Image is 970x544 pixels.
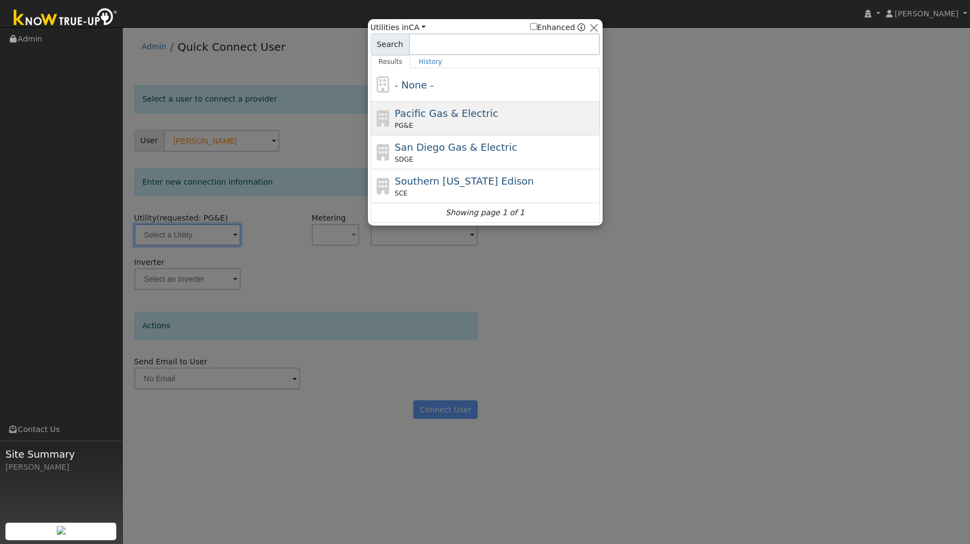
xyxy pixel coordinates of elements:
[409,23,426,32] a: CA
[5,447,117,462] span: Site Summary
[371,22,426,33] span: Utilities in
[5,462,117,473] div: [PERSON_NAME]
[530,22,575,33] label: Enhanced
[395,108,498,119] span: Pacific Gas & Electric
[371,33,409,55] span: Search
[410,55,450,68] a: History
[371,55,411,68] a: Results
[395,121,413,131] span: PG&E
[395,175,534,187] span: Southern [US_STATE] Edison
[445,207,524,218] i: Showing page 1 of 1
[395,141,517,153] span: San Diego Gas & Electric
[530,22,586,33] span: Show enhanced providers
[395,79,433,91] span: - None -
[578,23,585,32] a: Enhanced Providers
[57,526,66,535] img: retrieve
[530,23,537,30] input: Enhanced
[895,9,959,18] span: [PERSON_NAME]
[8,6,123,31] img: Know True-Up
[395,155,413,164] span: SDGE
[395,188,408,198] span: SCE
